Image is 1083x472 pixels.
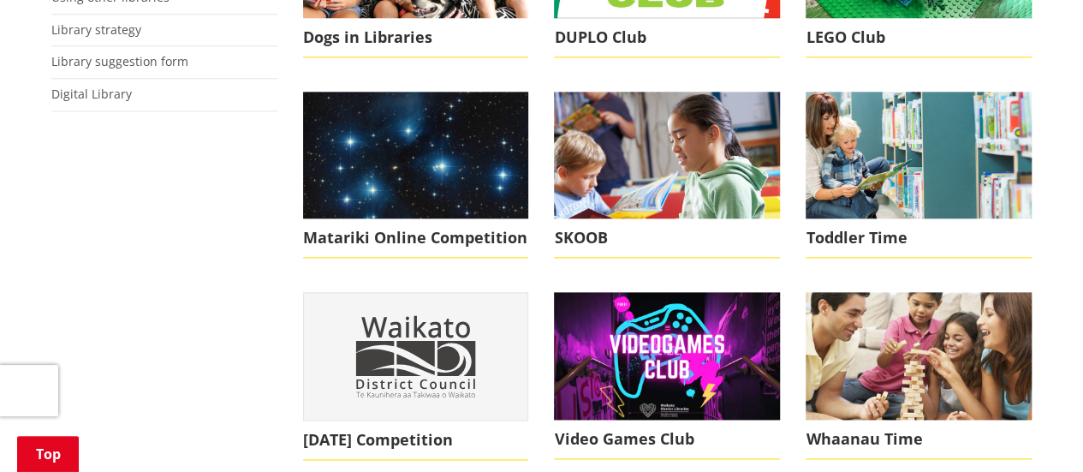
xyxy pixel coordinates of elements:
span: [DATE] Competition [303,421,529,460]
a: Whaanau Time [806,292,1032,459]
a: Waikato District Council logo [DATE] Competition [303,292,529,460]
img: Whaanau time [806,292,1032,419]
a: Digital Library [51,86,132,102]
span: SKOOB [554,218,780,258]
a: Library suggestion form [51,53,188,69]
span: LEGO Club [806,18,1032,57]
img: Skoob [554,92,780,218]
span: DUPLO Club [554,18,780,57]
img: matariki stars [303,92,529,218]
span: Matariki Online Competition [303,218,529,258]
span: Whaanau Time [806,420,1032,459]
a: Top [17,436,79,472]
iframe: Messenger Launcher [1004,400,1066,462]
a: matariki stars Matariki Online Competition [303,92,529,259]
a: Toddler time Toddler Time [806,92,1032,259]
a: Screenshot 2022-08-08 132839 Video Games Club [554,292,780,459]
a: Skoob SKOOB [554,92,780,259]
a: Library strategy [51,21,141,38]
img: Screenshot 2022-08-08 132839 [554,292,780,419]
span: Video Games Club [554,420,780,459]
img: Toddler-time [806,92,1032,218]
img: No image supplied [304,293,528,419]
span: Toddler Time [806,218,1032,258]
span: Dogs in Libraries [303,18,529,57]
